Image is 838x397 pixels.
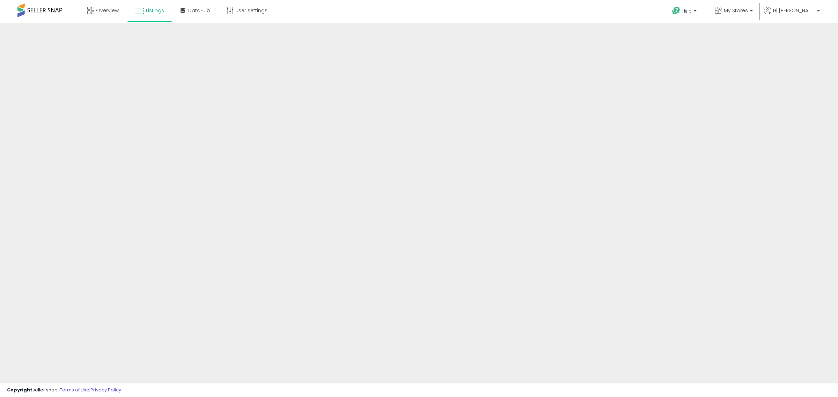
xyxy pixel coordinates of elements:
[764,7,820,23] a: Hi [PERSON_NAME]
[773,7,815,14] span: Hi [PERSON_NAME]
[724,7,748,14] span: My Stores
[96,7,119,14] span: Overview
[682,8,692,14] span: Help
[672,6,681,15] i: Get Help
[146,7,164,14] span: Listings
[188,7,210,14] span: DataHub
[667,1,704,23] a: Help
